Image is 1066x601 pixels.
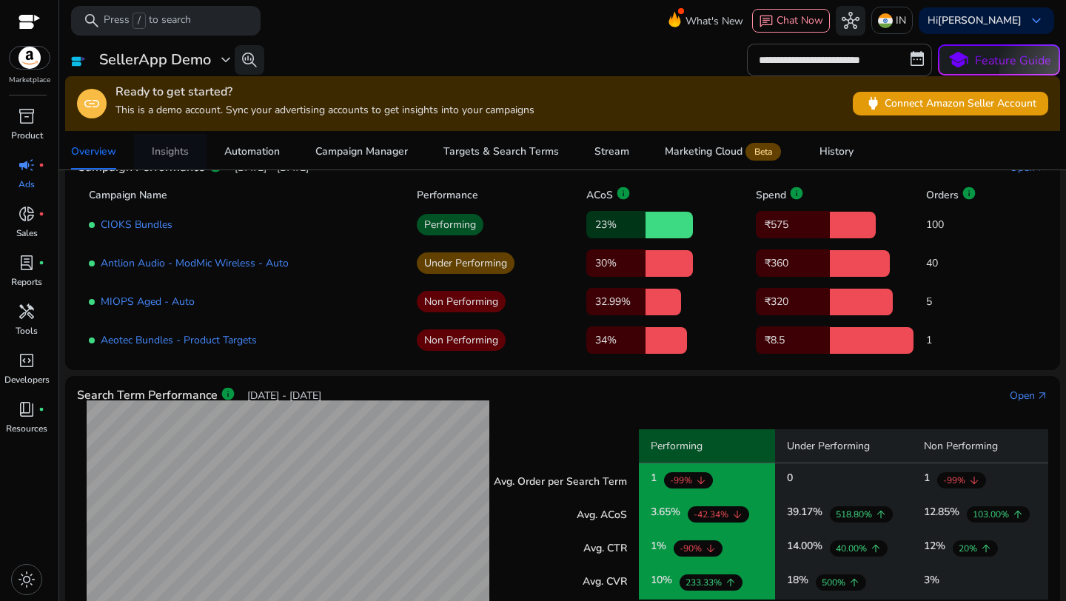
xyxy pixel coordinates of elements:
[836,6,865,36] button: hub
[586,211,646,238] p: 23%
[789,186,804,201] span: info
[657,539,666,553] span: %
[221,386,235,401] span: info
[83,12,101,30] span: search
[948,50,969,71] span: school
[443,147,559,157] div: Targets & Search Terms
[924,540,945,557] h5: 12
[133,13,146,29] span: /
[870,543,882,554] span: arrow_upward
[583,574,627,589] p: Avg. CVR
[89,187,167,203] p: Campaign Name
[912,429,1048,463] p: Non Performing
[962,186,976,201] span: info
[577,507,627,523] p: Avg. ACoS
[705,543,717,554] span: arrow_downward
[926,332,1005,348] p: 1
[685,8,743,34] span: What's New
[896,7,906,33] p: IN
[775,429,911,463] p: Under Performing
[417,187,478,203] p: Performance
[799,573,808,587] span: %
[594,147,629,157] div: Stream
[18,352,36,369] span: code_blocks
[756,288,830,315] p: ₹320
[973,508,1009,521] p: 103.00%
[930,573,939,587] span: %
[975,52,1051,70] p: Feature Guide
[38,211,44,217] span: fiber_manual_record
[1010,388,1048,403] a: Openarrow_outward
[878,13,893,28] img: in.svg
[1028,12,1045,30] span: keyboard_arrow_down
[695,474,707,486] span: arrow_downward
[694,508,728,521] p: -42.34%
[11,275,42,289] p: Reports
[822,576,845,589] p: 500%
[865,95,882,112] span: power
[586,326,646,354] p: 34%
[777,13,823,27] span: Chat Now
[756,249,830,277] p: ₹360
[665,146,784,158] div: Marketing Cloud
[836,508,872,521] p: 518.80%
[494,474,627,489] p: Avg. Order per Search Term
[77,389,218,403] h4: Search Term Performance
[756,187,786,203] p: Spend
[836,542,867,555] p: 40.00%
[16,324,38,338] p: Tools
[9,75,50,86] p: Marketplace
[417,291,506,312] p: Non Performing
[670,474,692,487] p: -99%
[725,577,737,588] span: arrow_upward
[787,472,793,488] h5: 0
[38,162,44,168] span: fiber_manual_record
[616,186,631,201] span: info
[10,47,50,69] img: amazon.svg
[959,542,977,555] p: 20%
[1010,388,1035,403] div: Open
[6,422,47,435] p: Resources
[235,45,264,75] button: search_insights
[152,147,189,157] div: Insights
[787,506,822,523] h5: 39.17
[787,574,808,591] h5: 18
[115,85,534,99] h4: Ready to get started?
[680,542,702,555] p: -90%
[224,147,280,157] div: Automation
[71,147,116,157] div: Overview
[417,214,483,235] p: Performing
[663,573,672,587] span: %
[38,260,44,266] span: fiber_manual_record
[101,256,289,270] a: Antlion Audio - ModMic Wireless - Auto
[4,373,50,386] p: Developers
[819,147,854,157] div: History
[247,388,321,403] p: [DATE] - [DATE]
[18,107,36,125] span: inventory_2
[18,156,36,174] span: campaign
[938,13,1022,27] b: [PERSON_NAME]
[926,217,1005,232] p: 100
[417,252,514,274] p: Under Performing
[115,102,534,118] p: This is a demo account. Sync your advertising accounts to get insights into your campaigns
[924,506,959,523] h5: 12.85
[38,406,44,412] span: fiber_manual_record
[756,326,830,354] p: ₹8.5
[651,472,657,488] h5: 1
[651,506,680,523] h5: 3.65
[18,303,36,320] span: handyman
[848,577,860,588] span: arrow_upward
[16,226,38,240] p: Sales
[1036,162,1048,174] span: arrow_outward
[759,14,774,29] span: chat
[19,178,35,191] p: Ads
[745,143,781,161] span: Beta
[842,12,859,30] span: hub
[1012,508,1024,520] span: arrow_upward
[315,147,408,157] div: Campaign Manager
[18,571,36,588] span: light_mode
[583,540,627,556] p: Avg. CTR
[18,205,36,223] span: donut_small
[586,187,613,203] p: ACoS
[926,187,959,203] p: Orders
